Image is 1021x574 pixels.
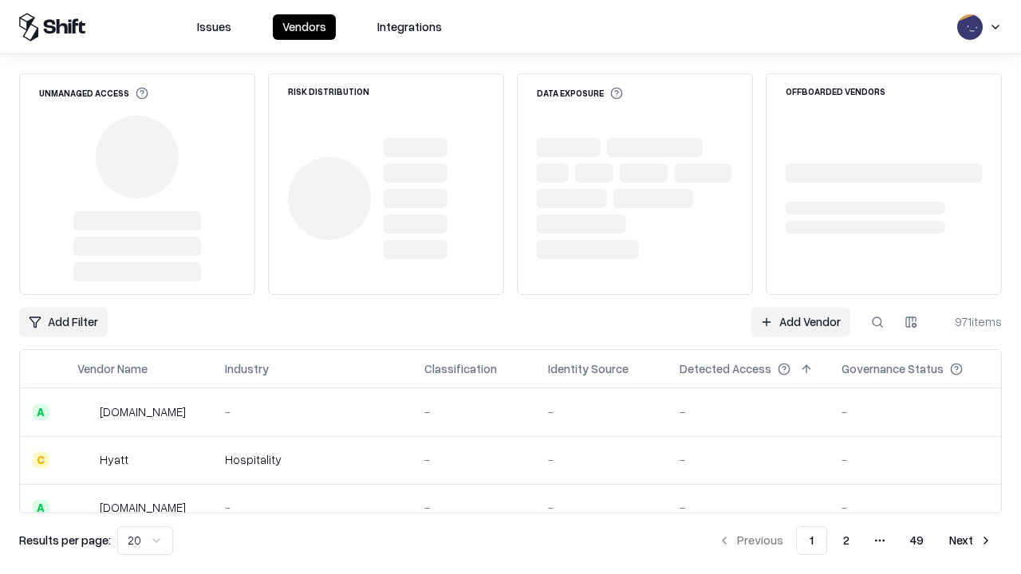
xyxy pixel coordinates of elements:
img: Hyatt [77,452,93,468]
button: 49 [897,526,936,555]
div: Industry [225,360,269,377]
div: Hyatt [100,451,128,468]
button: Next [940,526,1002,555]
div: - [225,403,399,420]
div: - [842,451,988,468]
button: Issues [187,14,241,40]
div: [DOMAIN_NAME] [100,499,186,516]
div: - [548,451,654,468]
button: Vendors [273,14,336,40]
div: 971 items [938,313,1002,330]
nav: pagination [708,526,1002,555]
a: Add Vendor [751,308,850,336]
div: Classification [424,360,497,377]
p: Results per page: [19,532,111,548]
div: Risk Distribution [288,87,369,96]
img: intrado.com [77,404,93,420]
button: 2 [830,526,862,555]
div: Offboarded Vendors [786,87,885,96]
button: Add Filter [19,308,108,336]
div: Data Exposure [537,87,623,100]
div: - [225,499,399,516]
div: A [33,500,49,516]
button: Integrations [368,14,451,40]
div: - [548,499,654,516]
button: 1 [796,526,827,555]
div: - [680,403,816,420]
div: - [680,451,816,468]
div: - [424,403,522,420]
div: Detected Access [680,360,771,377]
div: [DOMAIN_NAME] [100,403,186,420]
div: Vendor Name [77,360,148,377]
div: - [548,403,654,420]
div: - [842,499,988,516]
div: Identity Source [548,360,629,377]
div: C [33,452,49,468]
div: - [680,499,816,516]
div: A [33,404,49,420]
div: - [842,403,988,420]
img: primesec.co.il [77,500,93,516]
div: Unmanaged Access [39,87,148,100]
div: Hospitality [225,451,399,468]
div: - [424,451,522,468]
div: - [424,499,522,516]
div: Governance Status [842,360,944,377]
